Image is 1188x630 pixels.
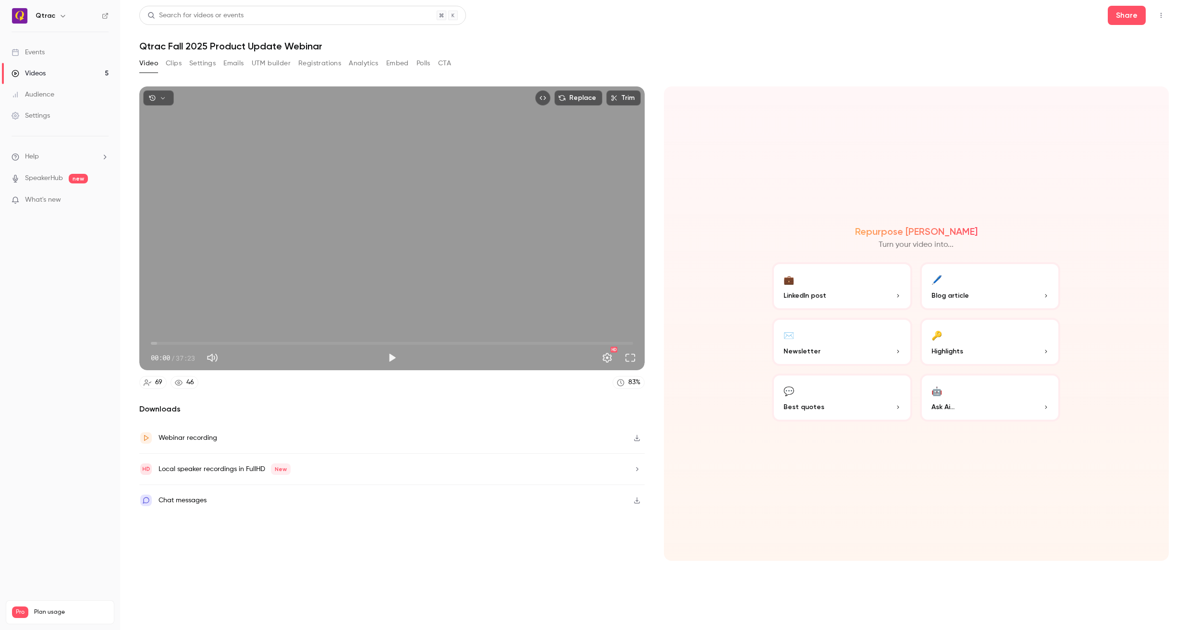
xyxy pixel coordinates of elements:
button: Full screen [621,348,640,367]
span: / [171,353,175,363]
div: Local speaker recordings in FullHD [159,463,291,475]
button: Clips [166,56,182,71]
button: Settings [189,56,216,71]
div: Webinar recording [159,432,217,444]
span: 00:00 [151,353,170,363]
div: 83 % [628,377,640,388]
a: 46 [171,376,198,389]
button: Registrations [298,56,341,71]
div: Audience [12,90,54,99]
h2: Downloads [139,403,645,415]
button: Top Bar Actions [1153,8,1169,23]
span: 37:23 [176,353,195,363]
div: 🤖 [931,383,942,398]
button: 🖊️Blog article [920,262,1060,310]
span: Highlights [931,346,963,356]
button: Embed video [535,90,551,106]
span: Pro [12,606,28,618]
div: Chat messages [159,495,207,506]
div: HD [611,347,617,352]
button: Emails [223,56,244,71]
span: What's new [25,195,61,205]
span: LinkedIn post [784,291,826,301]
div: 46 [186,377,194,388]
div: 💬 [784,383,794,398]
button: CTA [438,56,451,71]
button: Analytics [349,56,379,71]
div: Settings [12,111,50,121]
button: 🔑Highlights [920,318,1060,366]
button: ✉️Newsletter [772,318,912,366]
span: New [271,463,291,475]
div: 🖊️ [931,272,942,287]
span: Blog article [931,291,969,301]
div: 69 [155,377,162,388]
button: 💼LinkedIn post [772,262,912,310]
div: 00:00 [151,353,195,363]
button: Play [382,348,402,367]
p: Turn your video into... [879,239,954,251]
h1: Qtrac Fall 2025 Product Update Webinar [139,40,1169,52]
button: Polls [416,56,430,71]
button: Video [139,56,158,71]
h6: Qtrac [36,11,55,21]
button: Share [1108,6,1146,25]
iframe: Noticeable Trigger [97,196,109,205]
div: Events [12,48,45,57]
h2: Repurpose [PERSON_NAME] [855,226,978,237]
span: Ask Ai... [931,402,955,412]
span: Best quotes [784,402,824,412]
div: ✉️ [784,327,794,342]
button: 💬Best quotes [772,374,912,422]
div: 💼 [784,272,794,287]
a: 69 [139,376,167,389]
span: Help [25,152,39,162]
div: Videos [12,69,46,78]
span: Plan usage [34,608,108,616]
li: help-dropdown-opener [12,152,109,162]
button: UTM builder [252,56,291,71]
span: Newsletter [784,346,821,356]
button: Trim [606,90,641,106]
div: 🔑 [931,327,942,342]
button: Settings [598,348,617,367]
a: 83% [612,376,645,389]
button: 🤖Ask Ai... [920,374,1060,422]
span: new [69,174,88,183]
img: Qtrac [12,8,27,24]
button: Embed [386,56,409,71]
div: Search for videos or events [147,11,244,21]
a: SpeakerHub [25,173,63,183]
button: Mute [203,348,222,367]
button: Replace [554,90,602,106]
